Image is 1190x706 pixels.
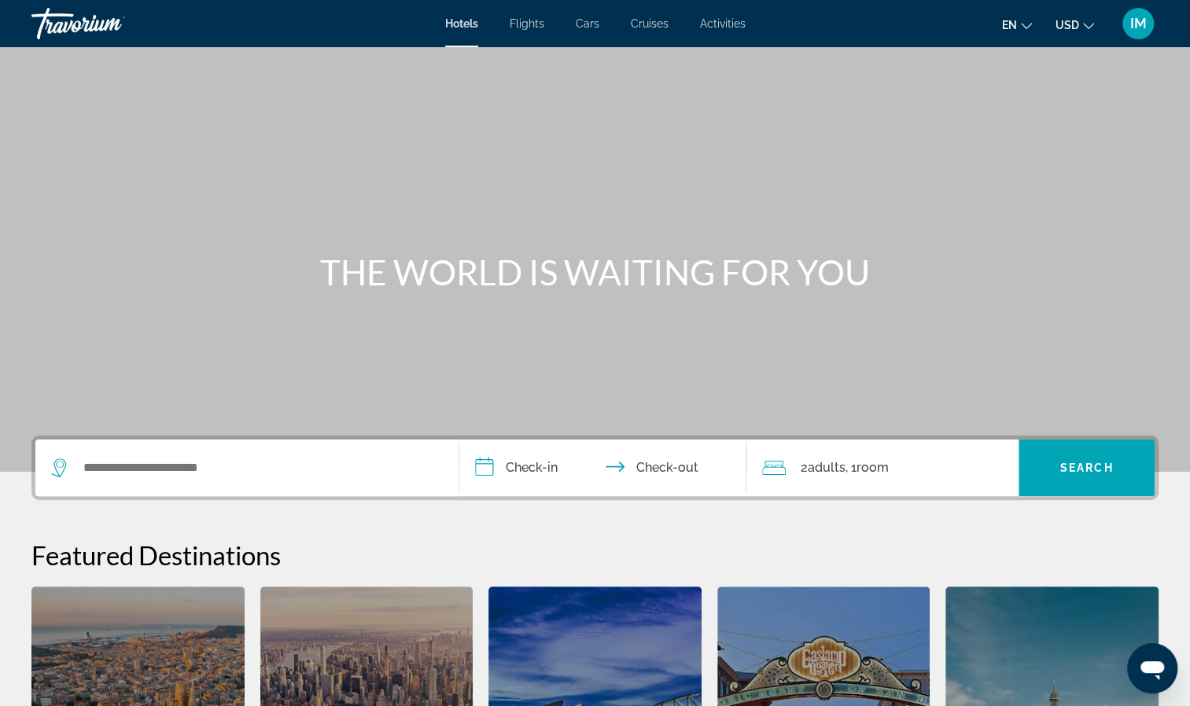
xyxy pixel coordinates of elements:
[31,539,1159,571] h2: Featured Destinations
[800,457,845,479] span: 2
[700,17,746,30] a: Activities
[1118,7,1159,40] button: User Menu
[1127,643,1177,693] iframe: Button to launch messaging window
[631,17,669,30] a: Cruises
[1056,19,1079,31] span: USD
[459,439,747,496] button: Check in and out dates
[1019,439,1155,496] button: Search
[845,457,888,479] span: , 1
[1002,13,1032,36] button: Change language
[1060,461,1114,474] span: Search
[1002,19,1017,31] span: en
[300,252,890,292] h1: THE WORLD IS WAITING FOR YOU
[807,460,845,475] span: Adults
[31,3,189,44] a: Travorium
[1056,13,1094,36] button: Change currency
[576,17,599,30] a: Cars
[1130,16,1147,31] span: IM
[445,17,478,30] a: Hotels
[510,17,544,30] a: Flights
[856,460,888,475] span: Room
[746,439,1019,496] button: Travelers: 2 adults, 0 children
[35,439,1155,496] div: Search widget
